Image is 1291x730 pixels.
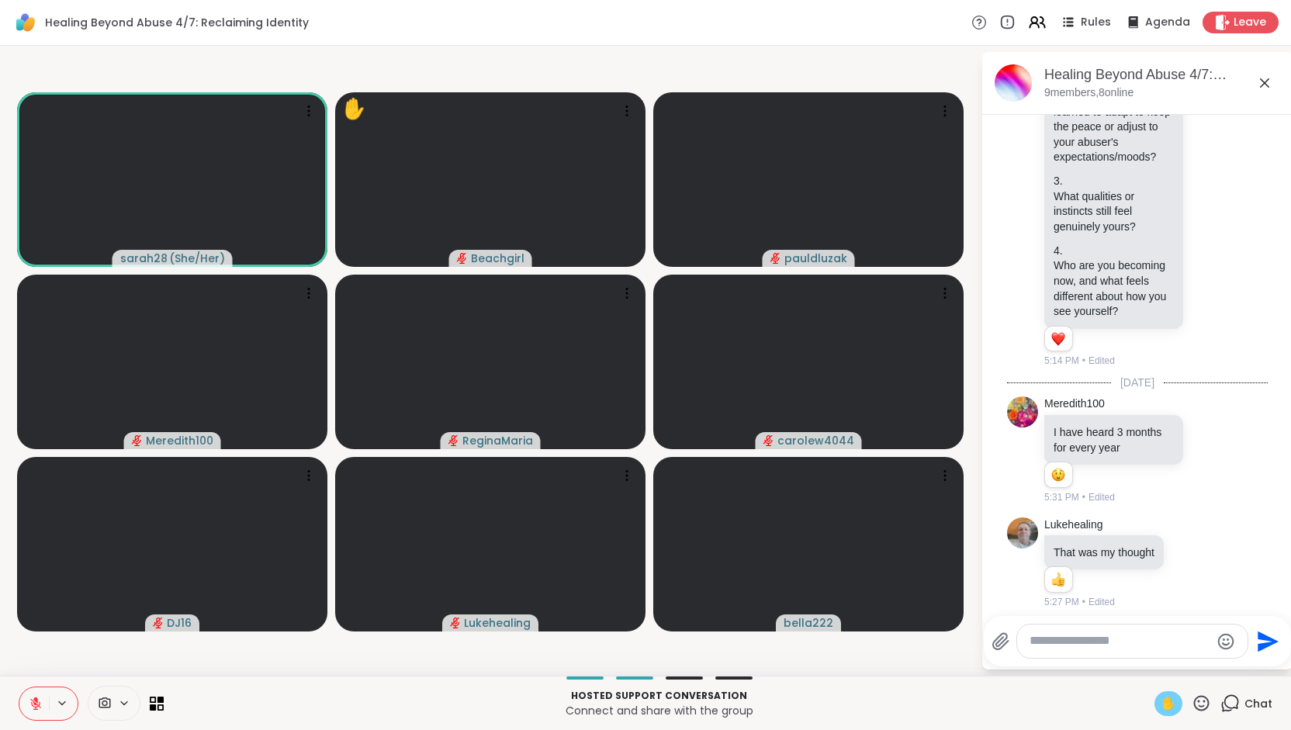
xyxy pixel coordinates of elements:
[770,253,781,264] span: audio-muted
[1054,189,1174,235] p: What qualities or instincts still feel genuinely yours?
[1050,469,1066,481] button: Reactions: wow
[1145,15,1190,30] span: Agenda
[1050,573,1066,586] button: Reactions: like
[169,251,225,266] span: ( She/Her )
[1248,624,1283,659] button: Send
[1082,490,1085,504] span: •
[763,435,774,446] span: audio-muted
[45,15,309,30] span: Healing Beyond Abuse 4/7: Reclaiming Identity
[1045,462,1072,487] div: Reaction list
[1044,354,1079,368] span: 5:14 PM
[1089,490,1115,504] span: Edited
[173,703,1145,718] p: Connect and share with the group
[1244,696,1272,711] span: Chat
[777,433,854,448] span: carolew4044
[1054,545,1154,560] p: That was my thought
[1054,258,1174,319] p: Who are you becoming now, and what feels different about how you see yourself?
[173,689,1145,703] p: Hosted support conversation
[1082,595,1085,609] span: •
[1044,85,1134,101] p: 9 members, 8 online
[167,615,192,631] span: DJ16
[448,435,459,446] span: audio-muted
[341,94,366,124] div: ✋
[1111,375,1164,390] span: [DATE]
[471,251,524,266] span: Beachgirl
[1044,517,1103,533] a: Lukehealing
[1045,327,1072,351] div: Reaction list
[1050,333,1066,345] button: Reactions: love
[120,251,168,266] span: sarah28
[1082,354,1085,368] span: •
[1089,595,1115,609] span: Edited
[146,433,213,448] span: Meredith100
[784,615,833,631] span: bella222
[12,9,39,36] img: ShareWell Logomark
[1089,354,1115,368] span: Edited
[1054,89,1174,165] p: What parts of you learned to adapt to keep the peace or adjust to your abuser's expectations/moods?
[457,253,468,264] span: audio-muted
[784,251,847,266] span: pauldluzak
[132,435,143,446] span: audio-muted
[1044,490,1079,504] span: 5:31 PM
[1044,396,1105,412] a: Meredith100
[1030,633,1210,649] textarea: Type your message
[1007,396,1038,427] img: https://sharewell-space-live.sfo3.digitaloceanspaces.com/user-generated/e161fd1c-8b80-4975-a4aa-5...
[450,618,461,628] span: audio-muted
[1045,567,1072,592] div: Reaction list
[1161,694,1176,713] span: ✋
[1054,424,1174,455] p: I have heard 3 months for every year
[1044,595,1079,609] span: 5:27 PM
[995,64,1032,102] img: Healing Beyond Abuse 4/7: Reclaiming Identity, Oct 13
[1217,632,1235,651] button: Emoji picker
[1234,15,1266,30] span: Leave
[462,433,533,448] span: ReginaMaria
[153,618,164,628] span: audio-muted
[1044,65,1280,85] div: Healing Beyond Abuse 4/7: Reclaiming Identity, [DATE]
[1007,517,1038,548] img: https://sharewell-space-live.sfo3.digitaloceanspaces.com/user-generated/7f4b5514-4548-4e48-9364-1...
[1081,15,1111,30] span: Rules
[464,615,531,631] span: Lukehealing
